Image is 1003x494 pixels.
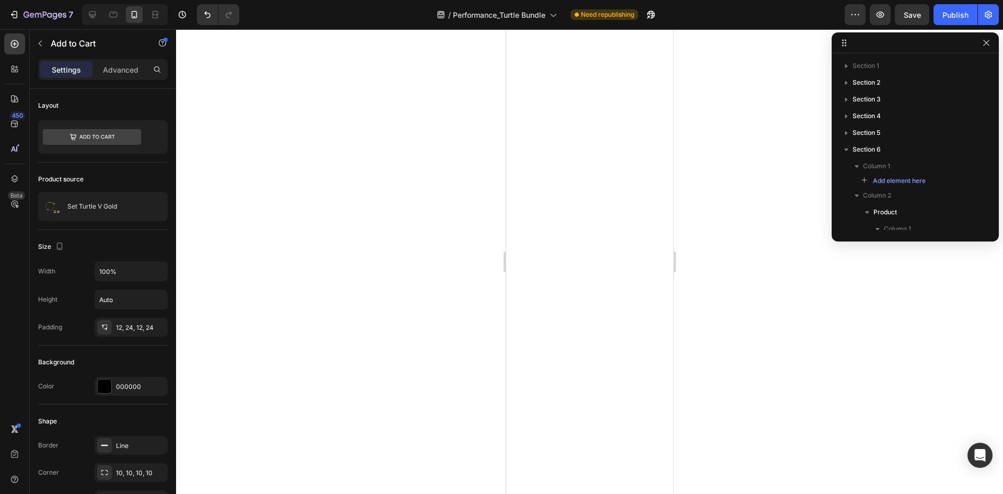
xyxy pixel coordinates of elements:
div: Shape [38,417,57,426]
button: 7 [4,4,78,25]
p: Settings [52,64,81,75]
div: Open Intercom Messenger [967,443,993,468]
span: Column 1 [863,161,890,171]
span: Save [904,10,921,19]
button: Save [895,4,929,25]
span: Section 4 [853,111,881,121]
span: / [448,9,451,20]
div: Corner [38,468,59,477]
div: 000000 [116,382,165,392]
span: Section 2 [853,77,880,88]
span: Column 2 [863,190,891,201]
div: Padding [38,323,62,332]
button: Publish [934,4,977,25]
input: Auto [95,262,167,281]
span: Performance_Turtle Bundle [453,9,545,20]
span: Need republishing [581,10,634,19]
span: Section 1 [853,61,879,71]
div: Size [38,240,66,254]
div: Undo/Redo [197,4,239,25]
p: Set Turtle V Gold [67,203,117,210]
div: 450 [10,111,25,120]
div: 12, 24, 12, 24 [116,323,165,332]
div: Product source [38,175,84,184]
img: product feature img [42,196,63,217]
p: Advanced [103,64,138,75]
div: Color [38,382,54,391]
div: Height [38,295,57,304]
div: Background [38,358,74,367]
span: Column 1 [884,224,911,234]
div: Line [116,441,165,451]
div: Width [38,267,55,276]
span: Section 3 [853,94,881,105]
div: Beta [8,191,25,200]
div: Publish [942,9,969,20]
input: Auto [95,290,167,309]
span: Product [873,207,897,217]
div: 10, 10, 10, 10 [116,468,165,478]
div: Layout [38,101,59,110]
p: 7 [68,8,73,21]
span: Section 6 [853,144,881,155]
div: Border [38,441,59,450]
iframe: Design area [506,29,673,494]
button: Add element here [857,175,930,187]
span: Add element here [873,176,926,186]
span: Section 5 [853,128,880,138]
p: Add to Cart [51,37,139,50]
